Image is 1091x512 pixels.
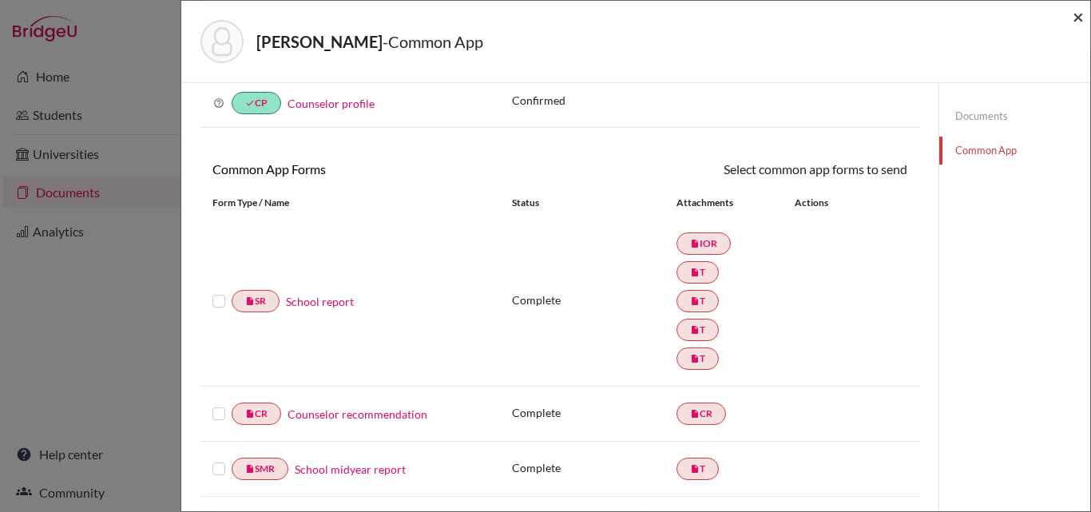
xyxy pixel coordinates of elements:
[676,458,719,480] a: insert_drive_fileT
[676,196,776,210] div: Attachments
[245,464,255,474] i: insert_drive_file
[245,98,255,108] i: done
[690,409,700,419] i: insert_drive_file
[939,102,1090,130] a: Documents
[939,137,1090,165] a: Common App
[383,32,483,51] span: - Common App
[776,196,875,210] div: Actions
[690,296,700,306] i: insert_drive_file
[232,92,281,114] a: doneCP
[232,458,288,480] a: insert_drive_fileSMR
[512,292,676,308] p: Complete
[200,196,500,210] div: Form Type / Name
[690,464,700,474] i: insert_drive_file
[676,403,726,425] a: insert_drive_fileCR
[256,32,383,51] strong: [PERSON_NAME]
[286,293,354,310] a: School report
[512,459,676,476] p: Complete
[690,354,700,363] i: insert_drive_file
[295,461,406,478] a: School midyear report
[512,92,907,109] p: Confirmed
[676,319,719,341] a: insert_drive_fileT
[676,232,731,255] a: insert_drive_fileIOR
[200,161,560,177] h6: Common App Forms
[560,160,919,179] div: Select common app forms to send
[288,97,375,110] a: Counselor profile
[245,409,255,419] i: insert_drive_file
[676,347,719,370] a: insert_drive_fileT
[676,290,719,312] a: insert_drive_fileT
[232,403,281,425] a: insert_drive_fileCR
[690,325,700,335] i: insert_drive_file
[232,290,280,312] a: insert_drive_fileSR
[690,239,700,248] i: insert_drive_file
[690,268,700,277] i: insert_drive_file
[288,406,427,423] a: Counselor recommendation
[245,296,255,306] i: insert_drive_file
[1073,5,1084,28] span: ×
[676,261,719,284] a: insert_drive_fileT
[1073,7,1084,26] button: Close
[512,404,676,421] p: Complete
[512,196,676,210] div: Status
